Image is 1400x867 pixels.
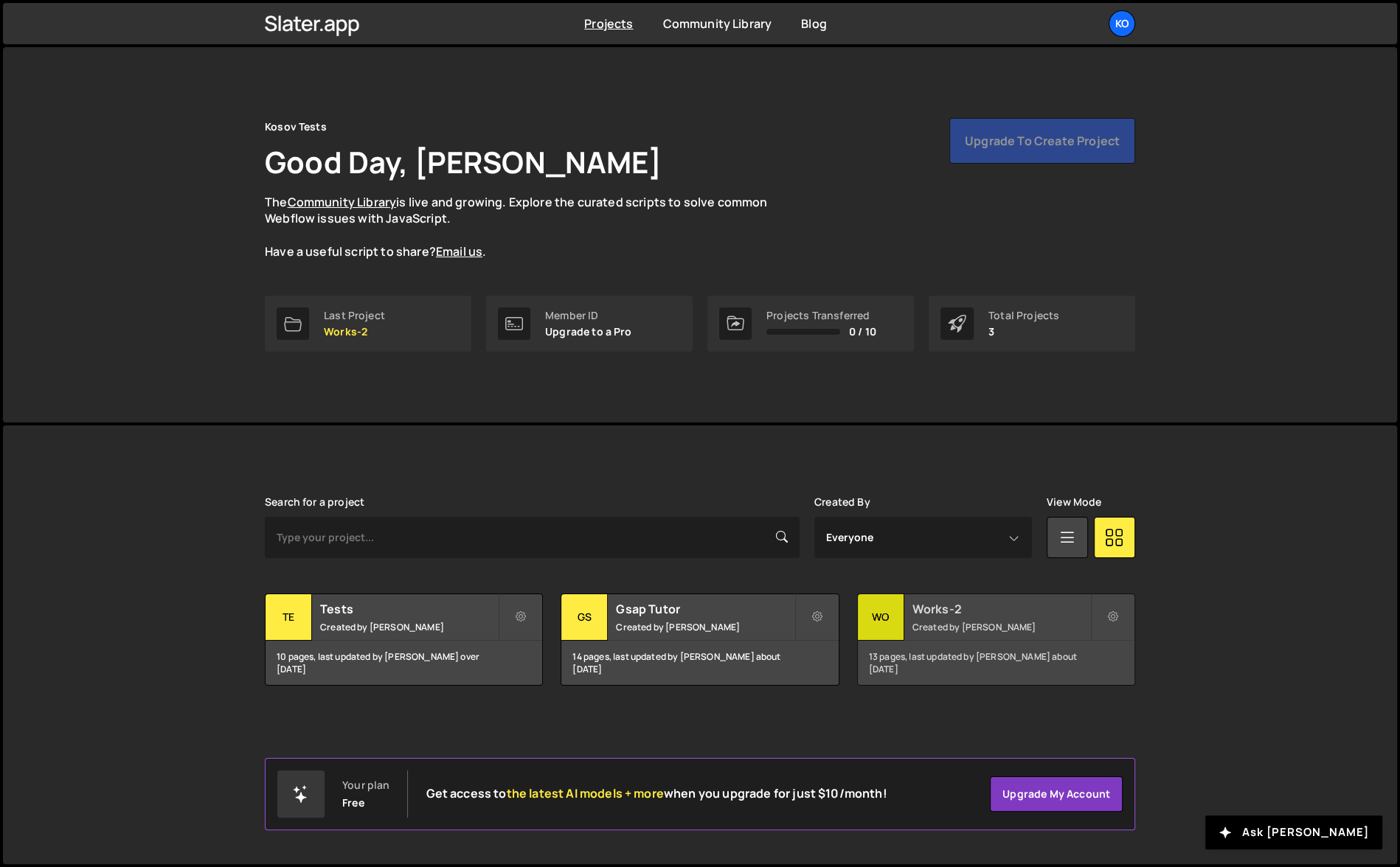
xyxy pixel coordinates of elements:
h2: Works-2 [912,601,1090,617]
div: Last Project [324,310,385,321]
a: Gs Gsap Tutor Created by [PERSON_NAME] 14 pages, last updated by [PERSON_NAME] about [DATE] [561,593,839,686]
div: Gs [561,594,608,641]
h1: Good Day, [PERSON_NAME] [265,142,662,182]
h2: Get access to when you upgrade for just $10/month! [426,787,887,801]
a: Upgrade my account [990,776,1123,812]
div: Free [342,797,364,809]
span: 0 / 10 [849,326,876,338]
div: Te [266,594,312,641]
a: Ko [1109,10,1135,37]
small: Created by [PERSON_NAME] [320,621,498,633]
h2: Tests [320,601,498,617]
p: The is live and growing. Explore the curated scripts to solve common Webflow issues with JavaScri... [265,194,796,260]
a: Blog [801,15,827,32]
p: Works-2 [324,326,385,338]
span: the latest AI models + more [507,785,664,801]
a: Te Tests Created by [PERSON_NAME] 10 pages, last updated by [PERSON_NAME] over [DATE] [265,593,543,686]
div: Kosov Tests [265,118,327,136]
p: Upgrade to a Pro [545,326,632,338]
input: Type your project... [265,517,800,558]
label: View Mode [1047,496,1101,508]
div: 13 pages, last updated by [PERSON_NAME] about [DATE] [858,641,1134,685]
div: Wo [858,594,904,641]
small: Created by [PERSON_NAME] [616,621,794,633]
label: Search for a project [265,496,364,508]
div: Projects Transferred [766,310,876,321]
a: Wo Works-2 Created by [PERSON_NAME] 13 pages, last updated by [PERSON_NAME] about [DATE] [857,593,1135,686]
p: 3 [988,326,1059,338]
div: 14 pages, last updated by [PERSON_NAME] about [DATE] [561,641,838,685]
div: 10 pages, last updated by [PERSON_NAME] over [DATE] [266,641,542,685]
a: Last Project Works-2 [265,296,471,352]
label: Created By [814,496,870,508]
a: Projects [584,15,633,32]
a: Community Library [287,194,396,210]
a: Email us [436,243,482,260]
div: Member ID [545,310,632,321]
div: Your plan [342,779,389,791]
h2: Gsap Tutor [616,601,794,617]
button: Ask [PERSON_NAME] [1205,815,1382,849]
a: Community Library [662,15,772,32]
small: Created by [PERSON_NAME] [912,621,1090,633]
div: Total Projects [988,310,1059,321]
